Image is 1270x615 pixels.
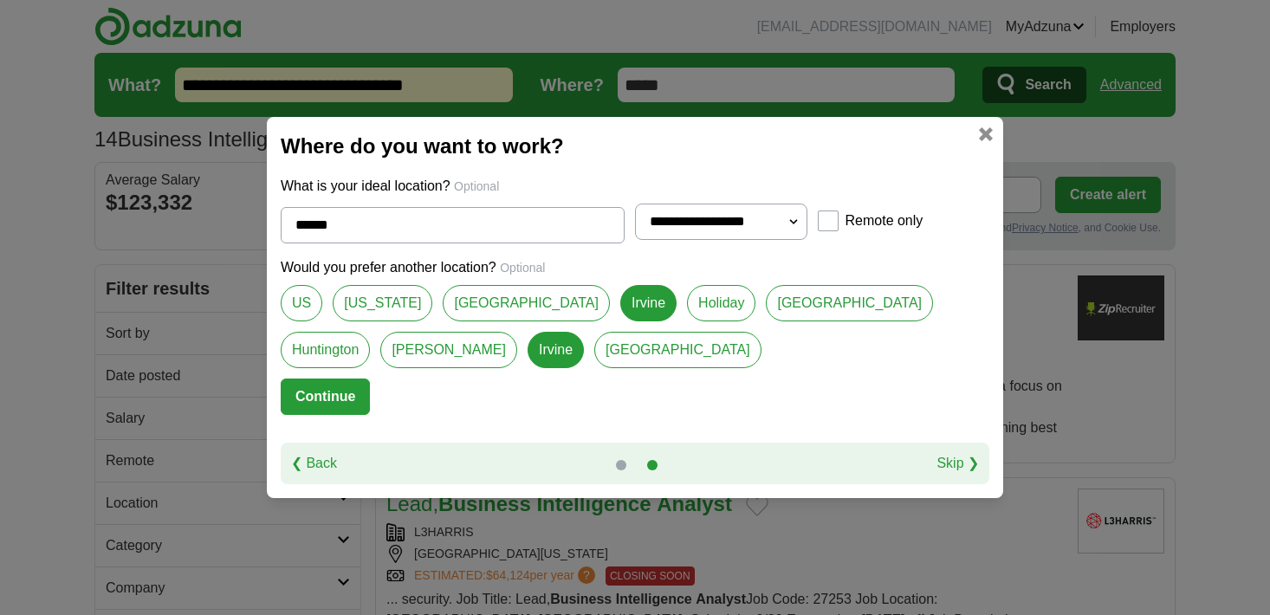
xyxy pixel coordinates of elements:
a: [GEOGRAPHIC_DATA] [594,332,761,368]
label: Remote only [846,210,923,231]
p: Would you prefer another location? [281,257,989,278]
a: US [281,285,322,321]
a: Skip ❯ [936,453,979,474]
a: Holiday [687,285,755,321]
a: Huntington [281,332,370,368]
span: Optional [454,179,499,193]
h2: Where do you want to work? [281,131,989,162]
span: Optional [500,261,545,275]
a: [GEOGRAPHIC_DATA] [443,285,610,321]
p: What is your ideal location? [281,176,989,197]
a: [GEOGRAPHIC_DATA] [766,285,933,321]
a: Irvine [620,285,677,321]
a: Irvine [528,332,584,368]
a: ❮ Back [291,453,337,474]
button: Continue [281,379,370,415]
a: [PERSON_NAME] [380,332,517,368]
a: [US_STATE] [333,285,432,321]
